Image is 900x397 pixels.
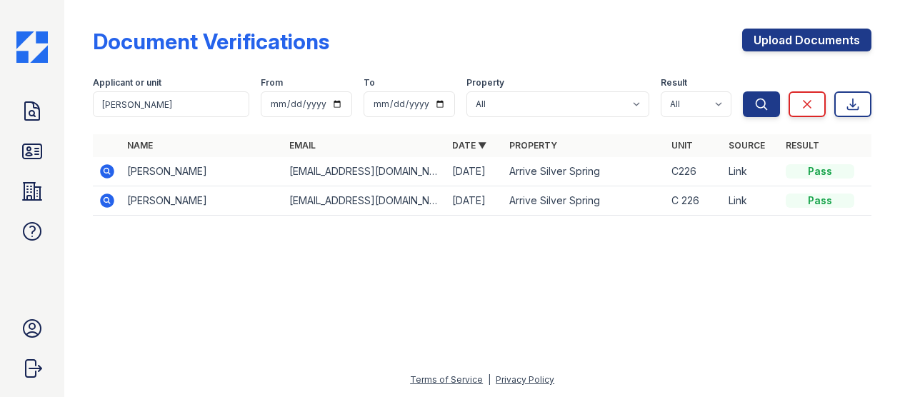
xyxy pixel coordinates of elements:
[786,194,854,208] div: Pass
[666,186,723,216] td: C 226
[284,186,446,216] td: [EMAIL_ADDRESS][DOMAIN_NAME]
[284,157,446,186] td: [EMAIL_ADDRESS][DOMAIN_NAME]
[121,186,284,216] td: [PERSON_NAME]
[666,157,723,186] td: C226
[509,140,557,151] a: Property
[261,77,283,89] label: From
[93,77,161,89] label: Applicant or unit
[289,140,316,151] a: Email
[504,186,666,216] td: Arrive Silver Spring
[446,157,504,186] td: [DATE]
[93,91,249,117] input: Search by name, email, or unit number
[786,140,819,151] a: Result
[93,29,329,54] div: Document Verifications
[671,140,693,151] a: Unit
[127,140,153,151] a: Name
[466,77,504,89] label: Property
[121,157,284,186] td: [PERSON_NAME]
[786,164,854,179] div: Pass
[496,374,554,385] a: Privacy Policy
[742,29,871,51] a: Upload Documents
[364,77,375,89] label: To
[488,374,491,385] div: |
[16,31,48,63] img: CE_Icon_Blue-c292c112584629df590d857e76928e9f676e5b41ef8f769ba2f05ee15b207248.png
[661,77,687,89] label: Result
[446,186,504,216] td: [DATE]
[452,140,486,151] a: Date ▼
[410,374,483,385] a: Terms of Service
[729,140,765,151] a: Source
[723,186,780,216] td: Link
[723,157,780,186] td: Link
[504,157,666,186] td: Arrive Silver Spring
